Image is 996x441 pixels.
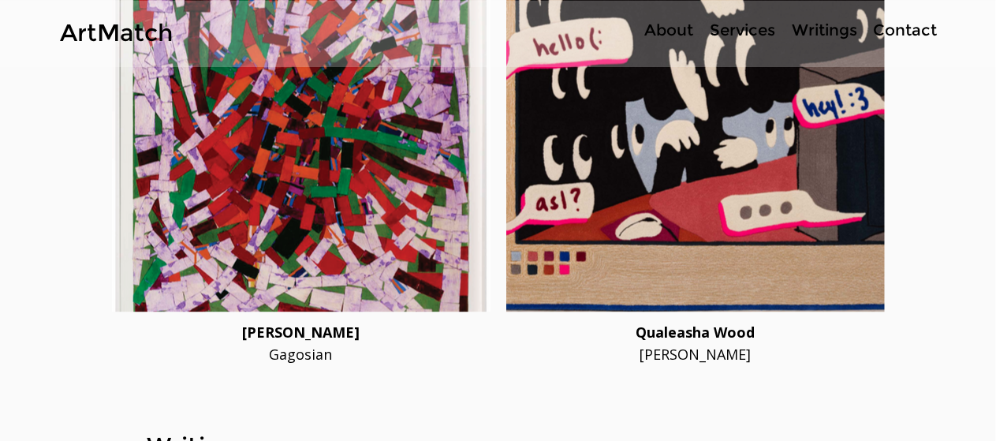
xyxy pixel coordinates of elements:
[783,19,865,42] a: Writings
[636,19,701,42] a: About
[701,19,783,42] a: Services
[865,19,944,42] a: Contact
[636,323,755,342] span: Qualeasha Wood
[270,345,333,364] span: Gagosian
[242,323,360,342] span: [PERSON_NAME]
[702,19,783,42] p: Services
[586,19,944,42] nav: Site
[640,345,751,364] span: [PERSON_NAME]
[60,18,173,47] a: ArtMatch
[865,19,945,42] p: Contact
[784,19,865,42] p: Writings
